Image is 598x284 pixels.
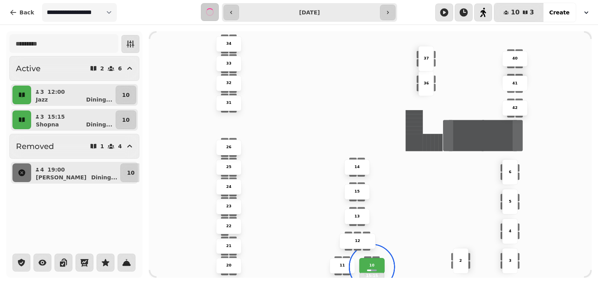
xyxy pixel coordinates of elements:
p: 23 [226,204,231,209]
p: 26 [226,145,231,150]
p: 15 [355,189,360,195]
h2: Active [16,63,40,74]
p: 40 [512,56,517,61]
p: 41 [512,81,517,86]
p: Dining ... [86,96,112,103]
p: 20 [226,263,231,268]
span: 10 [511,9,519,16]
p: 37 [424,56,429,61]
p: 1 [100,144,104,149]
p: 24 [226,184,231,189]
p: 25 [226,165,231,170]
p: 10 [122,91,130,99]
button: 419:00[PERSON_NAME]Dining... [33,163,119,182]
p: 2 [459,258,462,263]
p: 5 [509,199,512,204]
button: 10 [116,110,136,129]
p: 33 [226,61,231,66]
p: 31 [226,100,231,106]
p: 13 [355,214,360,219]
p: 4 [509,228,512,234]
button: Active26 [9,56,139,81]
p: 3 [40,88,44,96]
button: 10 [120,163,141,182]
p: 42 [512,105,517,111]
h2: Removed [16,141,54,152]
p: 6 [118,66,122,71]
button: 10 [116,86,136,104]
button: Removed14 [9,134,139,159]
p: 22 [226,224,231,229]
span: Back [19,10,34,15]
p: 10 [369,263,375,268]
p: 19:00 [47,166,65,174]
p: 6 [509,169,512,175]
p: 4 [40,166,44,174]
p: 11 [340,263,345,268]
p: 15:15 [360,273,384,278]
p: 14 [355,165,360,170]
button: 103 [494,3,543,22]
p: 3 [40,113,44,121]
button: Create [543,3,576,22]
button: 312:00JazzDining... [33,86,114,104]
span: Create [549,10,570,15]
p: 12 [355,238,360,244]
p: 34 [226,41,231,47]
p: 3 [509,258,512,263]
p: Shopna [36,121,59,128]
p: 21 [226,243,231,249]
p: 12:00 [47,88,65,96]
p: 32 [226,81,231,86]
p: 2 [100,66,104,71]
p: 36 [424,81,429,86]
p: [PERSON_NAME] [36,174,86,181]
p: 10 [127,169,134,177]
button: 315:15ShopnaDining... [33,110,114,129]
button: Back [3,3,40,22]
p: Dining ... [86,121,112,128]
p: 15:15 [47,113,65,121]
p: 4 [118,144,122,149]
p: Jazz [36,96,48,103]
p: 10 [122,116,130,124]
span: 3 [530,9,534,16]
p: Dining ... [91,174,117,181]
